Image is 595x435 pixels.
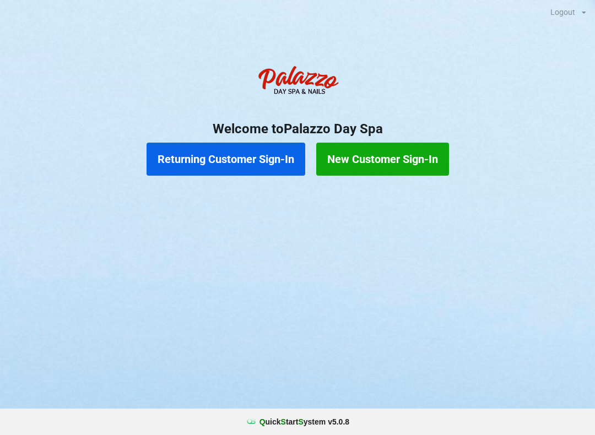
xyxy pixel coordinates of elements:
[550,8,575,16] div: Logout
[259,416,349,427] b: uick tart ystem v 5.0.8
[298,417,303,426] span: S
[147,143,305,176] button: Returning Customer Sign-In
[316,143,449,176] button: New Customer Sign-In
[281,417,286,426] span: S
[253,60,342,104] img: PalazzoDaySpaNails-Logo.png
[259,417,266,426] span: Q
[246,416,257,427] img: favicon.ico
